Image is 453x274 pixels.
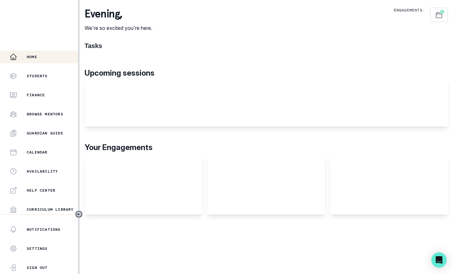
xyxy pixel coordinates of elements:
[27,73,48,79] p: Students
[27,131,63,136] p: Guardian Guide
[27,188,55,193] p: Help Center
[85,42,448,50] h1: Tasks
[85,24,152,32] p: We're so excited you're here.
[85,8,152,20] p: evening ,
[27,227,61,232] p: Notifications
[431,252,447,268] div: Open Intercom Messenger
[27,246,48,251] p: Settings
[27,150,48,155] p: Calendar
[27,265,48,270] p: Sign Out
[27,169,58,174] p: Availability
[27,54,37,59] p: Home
[394,8,425,13] p: Engagements:
[85,142,448,153] p: Your Engagements
[27,207,74,212] p: Curriculum Library
[85,67,448,79] p: Upcoming sessions
[27,112,63,117] p: Browse Mentors
[430,8,448,22] button: Schedule Sessions
[27,92,45,98] p: Finance
[75,210,83,218] button: Toggle sidebar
